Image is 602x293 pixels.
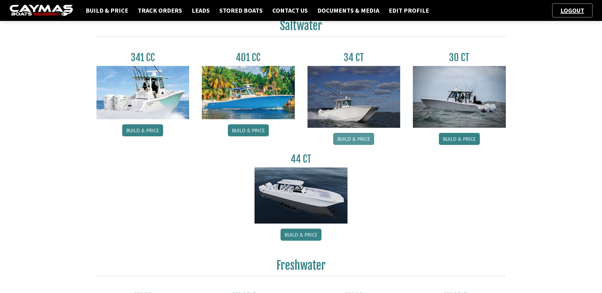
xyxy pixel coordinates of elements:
a: Contact Us [269,6,311,15]
a: Documents & Media [314,6,382,15]
a: Stored Boats [216,6,266,15]
a: Edit Profile [386,6,432,15]
img: 341CC-thumbjpg.jpg [96,66,189,119]
a: Build & Price [83,6,131,15]
h3: 34 CT [308,52,400,63]
h3: 341 CC [96,52,189,63]
a: Build & Price [439,133,480,145]
h3: 44 CT [255,153,347,165]
img: Caymas_34_CT_pic_1.jpg [308,66,400,128]
img: 401CC_thumb.pg.jpg [202,66,295,119]
h2: Saltwater [96,19,506,36]
a: Build & Price [228,124,269,136]
h3: 401 CC [202,52,295,63]
a: Build & Price [122,124,163,136]
h3: 30 CT [413,52,506,63]
a: Build & Price [281,229,321,241]
a: Track Orders [135,6,185,15]
a: Build & Price [333,133,374,145]
a: Logout [557,6,587,14]
img: 44ct_background.png [255,167,347,224]
h2: Freshwater [96,258,506,276]
a: Leads [189,6,213,15]
img: caymas-dealer-connect-2ed40d3bc7270c1d8d7ffb4b79bf05adc795679939227970def78ec6f6c03838.gif [10,5,73,16]
img: 30_CT_photo_shoot_for_caymas_connect.jpg [413,66,506,128]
